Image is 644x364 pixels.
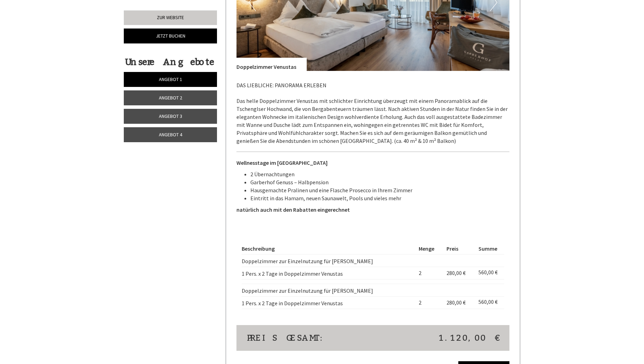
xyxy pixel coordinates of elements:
td: 2 [416,296,443,309]
td: 1 Pers. x 2 Tage in Doppelzimmer Venustas [242,296,416,309]
td: Doppelzimmer zur Einzelnutzung für [PERSON_NAME] [242,284,416,297]
th: Summe [476,243,504,254]
td: 560,00 € [476,296,504,309]
a: Jetzt buchen [124,29,217,43]
th: Menge [416,243,443,254]
span: 1.120,00 € [439,332,499,344]
span: Angebot 1 [159,76,182,82]
strong: natürlich auch mit den Rabatten eingerechnet [236,206,350,213]
div: Preis gesamt: [242,332,373,344]
div: Doppelzimmer Venustas [236,58,307,71]
td: 1 Pers. x 2 Tage in Doppelzimmer Venustas [242,267,416,280]
span: Angebot 4 [159,131,182,138]
li: Garberhof Genuss – Halbpension [250,178,510,186]
td: 2 [416,267,443,280]
a: Zur Website [124,10,217,25]
span: 280,00 € [446,269,466,276]
div: Unsere Angebote [124,56,215,68]
span: 280,00 € [446,299,466,306]
td: 560,00 € [476,267,504,280]
li: Eintritt in das Hamam, neuen Saunawelt, Pools und vieles mehr [250,194,510,202]
td: Doppelzimmer zur Einzelnutzung für [PERSON_NAME] [242,254,416,267]
strong: Wellnesstage im [GEOGRAPHIC_DATA] [236,159,328,166]
span: Angebot 2 [159,95,182,101]
th: Preis [444,243,476,254]
li: Hausgemachte Pralinen und eine Flasche Prosecco in Ihrem Zimmer [250,186,510,194]
p: DAS LIEBLICHE: PANORAMA ERLEBEN Das helle Doppelzimmer Venustas mit schlichter Einrichtung überze... [236,81,510,145]
span: Angebot 3 [159,113,182,119]
li: 2 Übernachtungen [250,170,510,178]
th: Beschreibung [242,243,416,254]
